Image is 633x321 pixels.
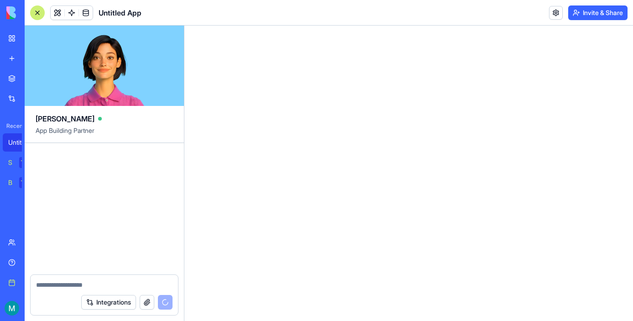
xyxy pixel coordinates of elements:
a: Untitled App [3,133,39,152]
img: ACg8ocL6IxVGyeQyB2YvcNryFkX37DZ03lQaGFHOkjnpoD7t_2weSQ=s96-c [5,301,19,316]
a: Blog Generation ProTRY [3,174,39,192]
div: Blog Generation Pro [8,178,13,187]
div: Social Media Content Generator [8,158,13,167]
button: Invite & Share [568,5,628,20]
a: Social Media Content GeneratorTRY [3,153,39,172]
div: TRY [19,177,34,188]
span: App Building Partner [36,126,173,142]
div: TRY [19,157,34,168]
span: Recent [3,122,22,130]
button: Integrations [81,295,136,310]
img: logo [6,6,63,19]
span: [PERSON_NAME] [36,113,94,124]
div: Untitled App [8,138,34,147]
h1: Untitled App [99,7,141,18]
